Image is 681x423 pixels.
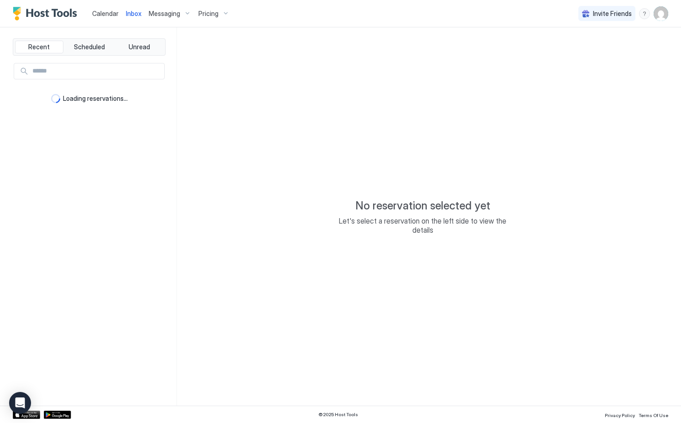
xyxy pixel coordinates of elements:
span: No reservation selected yet [355,199,490,213]
div: menu [639,8,650,19]
div: Open Intercom Messenger [9,392,31,414]
span: Unread [129,43,150,51]
span: Recent [28,43,50,51]
span: Pricing [198,10,218,18]
a: App Store [13,411,40,419]
input: Input Field [29,63,164,79]
a: Inbox [126,9,141,18]
button: Unread [115,41,163,53]
span: © 2025 Host Tools [318,412,358,418]
div: User profile [654,6,668,21]
div: tab-group [13,38,166,56]
span: Loading reservations... [63,94,128,103]
span: Calendar [92,10,119,17]
span: Let's select a reservation on the left side to view the details [332,216,514,235]
span: Inbox [126,10,141,17]
span: Invite Friends [593,10,632,18]
a: Terms Of Use [639,410,668,419]
div: loading [51,94,60,103]
button: Recent [15,41,63,53]
span: Scheduled [74,43,105,51]
a: Privacy Policy [605,410,635,419]
button: Scheduled [65,41,114,53]
a: Host Tools Logo [13,7,81,21]
a: Google Play Store [44,411,71,419]
span: Privacy Policy [605,413,635,418]
span: Terms Of Use [639,413,668,418]
span: Messaging [149,10,180,18]
a: Calendar [92,9,119,18]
